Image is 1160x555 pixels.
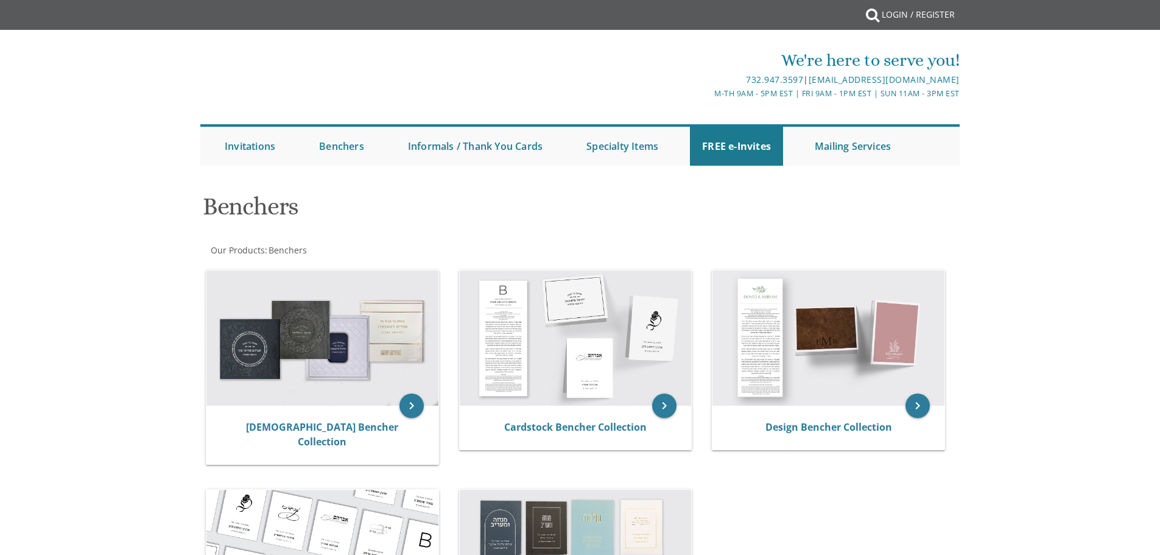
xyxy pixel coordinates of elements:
[213,127,287,166] a: Invitations
[803,127,903,166] a: Mailing Services
[905,394,930,418] a: keyboard_arrow_right
[504,420,647,434] a: Cardstock Bencher Collection
[246,420,398,448] a: [DEMOGRAPHIC_DATA] Bencher Collection
[574,127,670,166] a: Specialty Items
[267,244,307,256] a: Benchers
[690,127,783,166] a: FREE e-Invites
[396,127,555,166] a: Informals / Thank You Cards
[209,244,265,256] a: Our Products
[454,72,960,87] div: |
[652,394,677,418] a: keyboard_arrow_right
[809,74,960,85] a: [EMAIL_ADDRESS][DOMAIN_NAME]
[712,270,944,406] img: Design Bencher Collection
[765,420,892,434] a: Design Bencher Collection
[206,270,438,406] img: Judaica Bencher Collection
[746,74,803,85] a: 732.947.3597
[307,127,376,166] a: Benchers
[454,48,960,72] div: We're here to serve you!
[203,193,700,229] h1: Benchers
[399,394,424,418] a: keyboard_arrow_right
[454,87,960,100] div: M-Th 9am - 5pm EST | Fri 9am - 1pm EST | Sun 11am - 3pm EST
[460,270,692,406] img: Cardstock Bencher Collection
[200,244,580,256] div: :
[269,244,307,256] span: Benchers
